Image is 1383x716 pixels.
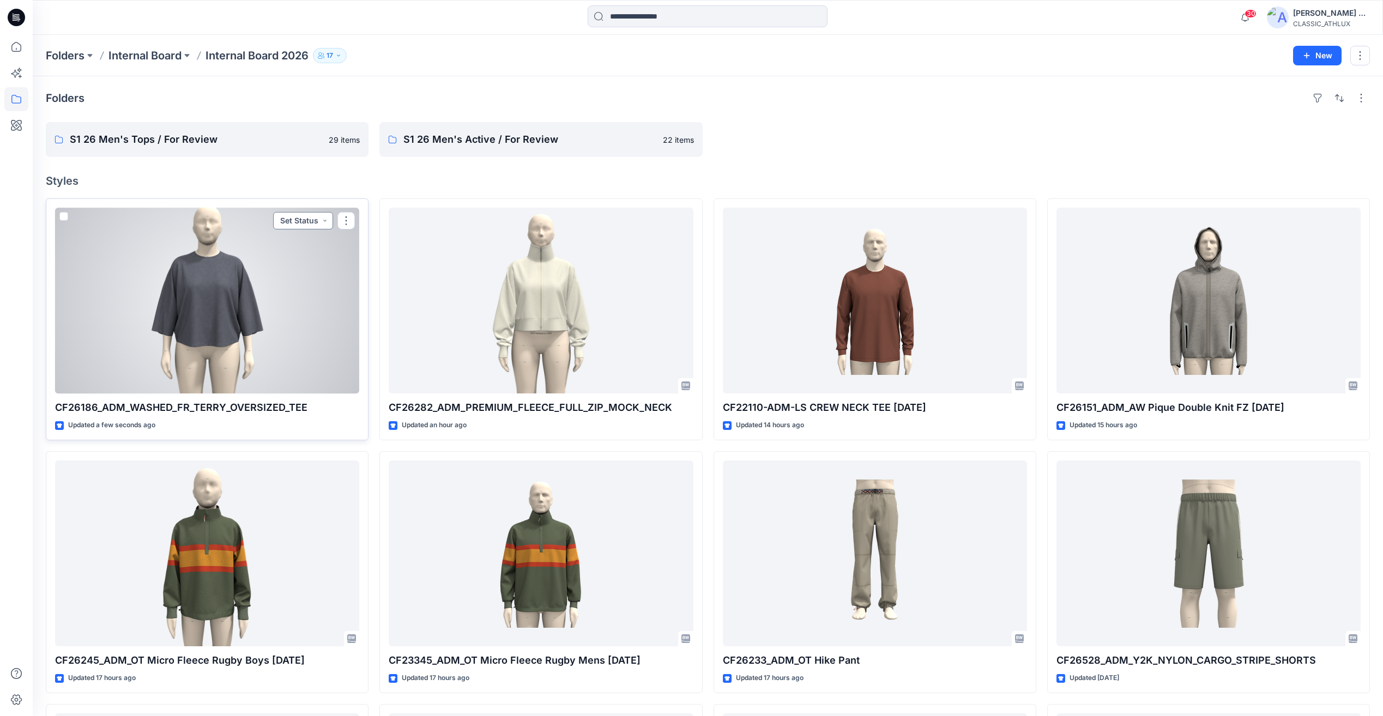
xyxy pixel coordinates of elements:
span: 30 [1245,9,1257,18]
p: 29 items [329,134,360,145]
h4: Folders [46,92,84,105]
h4: Styles [46,174,1370,187]
p: S1 26 Men's Active / For Review [403,132,656,147]
a: CF26151_ADM_AW Pique Double Knit FZ 05OCT25 [1056,208,1361,393]
p: CF26528_ADM_Y2K_NYLON_CARGO_STRIPE_SHORTS [1056,653,1361,668]
button: 17 [313,48,347,63]
a: CF22110-ADM-LS CREW NECK TEE 04OCT25 [723,208,1027,393]
p: CF26245_ADM_OT Micro Fleece Rugby Boys [DATE] [55,653,359,668]
p: Updated a few seconds ago [68,420,155,431]
img: avatar [1267,7,1289,28]
a: S1 26 Men's Active / For Review22 items [379,122,702,157]
p: CF26233_ADM_OT Hike Pant [723,653,1027,668]
p: 17 [327,50,333,62]
p: Internal Board 2026 [206,48,309,63]
p: Updated 17 hours ago [68,672,136,684]
p: CF23345_ADM_OT Micro Fleece Rugby Mens [DATE] [389,653,693,668]
p: Updated an hour ago [402,420,467,431]
a: CF26245_ADM_OT Micro Fleece Rugby Boys 05OCT25 [55,460,359,646]
button: New [1293,46,1342,65]
p: CF26282_ADM_PREMIUM_FLEECE_FULL_ZIP_MOCK_NECK [389,400,693,415]
div: CLASSIC_ATHLUX [1293,20,1369,28]
p: S1 26 Men's Tops / For Review [70,132,322,147]
a: CF26186_ADM_WASHED_FR_TERRY_OVERSIZED_TEE [55,208,359,393]
p: CF26186_ADM_WASHED_FR_TERRY_OVERSIZED_TEE [55,400,359,415]
a: Internal Board [108,48,182,63]
a: CF26528_ADM_Y2K_NYLON_CARGO_STRIPE_SHORTS [1056,460,1361,646]
p: Updated 14 hours ago [736,420,804,431]
div: [PERSON_NAME] Cfai [1293,7,1369,20]
p: Updated 17 hours ago [736,672,804,684]
p: CF22110-ADM-LS CREW NECK TEE [DATE] [723,400,1027,415]
a: CF26282_ADM_PREMIUM_FLEECE_FULL_ZIP_MOCK_NECK [389,208,693,393]
a: S1 26 Men's Tops / For Review29 items [46,122,369,157]
p: Updated 15 hours ago [1070,420,1137,431]
p: Updated 17 hours ago [402,672,469,684]
a: Folders [46,48,84,63]
p: CF26151_ADM_AW Pique Double Knit FZ [DATE] [1056,400,1361,415]
a: CF23345_ADM_OT Micro Fleece Rugby Mens 05OCT25 [389,460,693,646]
p: 22 items [663,134,694,145]
p: Updated [DATE] [1070,672,1119,684]
a: CF26233_ADM_OT Hike Pant [723,460,1027,646]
